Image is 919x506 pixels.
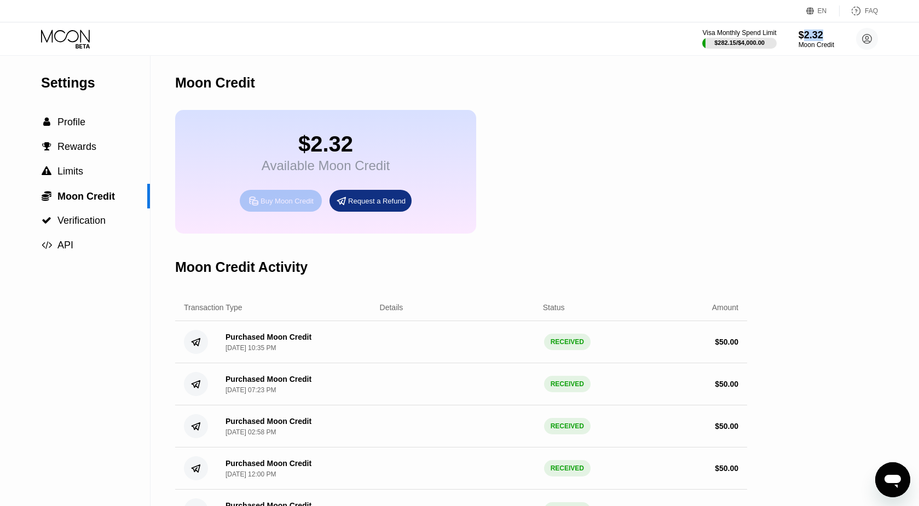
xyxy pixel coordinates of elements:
[715,464,738,473] div: $ 50.00
[818,7,827,15] div: EN
[380,303,403,312] div: Details
[226,386,276,394] div: [DATE] 07:23 PM
[43,117,50,127] span: 
[715,380,738,388] div: $ 50.00
[57,166,83,177] span: Limits
[226,459,311,468] div: Purchased Moon Credit
[175,259,308,275] div: Moon Credit Activity
[226,428,276,436] div: [DATE] 02:58 PM
[41,117,52,127] div: 
[42,240,52,250] span: 
[42,216,51,225] span: 
[865,7,878,15] div: FAQ
[702,29,776,37] div: Visa Monthly Spend Limit
[175,75,255,91] div: Moon Credit
[42,190,51,201] span: 
[714,39,765,46] div: $282.15 / $4,000.00
[41,166,52,176] div: 
[262,132,390,156] div: $2.32
[41,190,52,201] div: 
[840,5,878,16] div: FAQ
[330,190,412,212] div: Request a Refund
[57,117,85,127] span: Profile
[226,417,311,426] div: Purchased Moon Credit
[715,338,738,346] div: $ 50.00
[57,215,106,226] span: Verification
[226,375,311,383] div: Purchased Moon Credit
[226,470,276,478] div: [DATE] 12:00 PM
[348,196,406,206] div: Request a Refund
[544,418,591,434] div: RECEIVED
[702,29,776,49] div: Visa Monthly Spend Limit$282.15/$4,000.00
[712,303,738,312] div: Amount
[41,240,52,250] div: 
[544,460,591,476] div: RECEIVED
[799,30,834,41] div: $2.32
[240,190,322,212] div: Buy Moon Credit
[261,196,314,206] div: Buy Moon Credit
[806,5,840,16] div: EN
[42,166,51,176] span: 
[799,30,834,49] div: $2.32Moon Credit
[226,344,276,352] div: [DATE] 10:35 PM
[715,422,738,431] div: $ 50.00
[41,216,52,225] div: 
[42,142,51,152] span: 
[184,303,242,312] div: Transaction Type
[544,376,591,392] div: RECEIVED
[799,41,834,49] div: Moon Credit
[57,240,73,251] span: API
[57,141,96,152] span: Rewards
[875,462,910,497] iframe: Button to launch messaging window
[226,333,311,341] div: Purchased Moon Credit
[41,75,150,91] div: Settings
[544,334,591,350] div: RECEIVED
[543,303,565,312] div: Status
[262,158,390,173] div: Available Moon Credit
[57,191,115,202] span: Moon Credit
[41,142,52,152] div: 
